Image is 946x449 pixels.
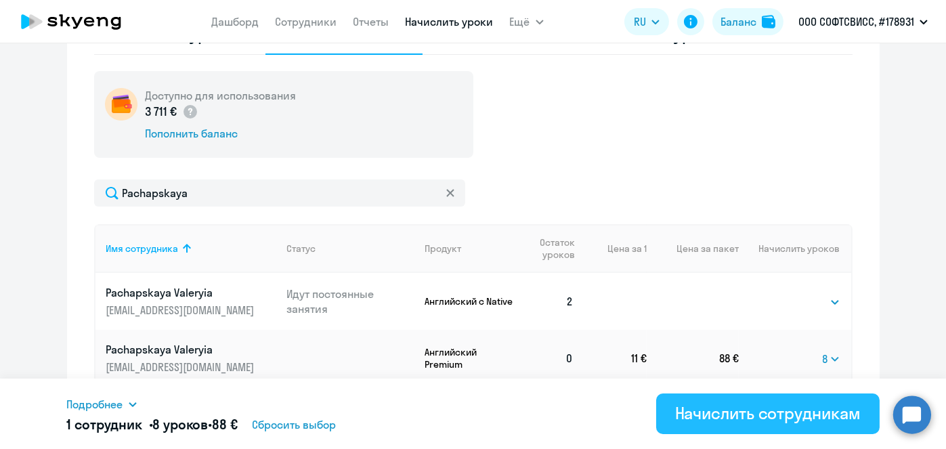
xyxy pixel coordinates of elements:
[94,179,465,207] input: Поиск по имени, email, продукту или статусу
[67,396,123,412] span: Подробнее
[212,416,237,433] span: 88 €
[634,14,646,30] span: RU
[425,242,516,255] div: Продукт
[527,236,575,261] span: Остаток уроков
[792,5,934,38] button: ООО СОФТСВИСС, #178931
[106,303,258,318] p: [EMAIL_ADDRESS][DOMAIN_NAME]
[739,224,851,273] th: Начислить уроков
[276,15,337,28] a: Сотрудники
[106,285,258,300] p: Pachapskaya Valeryia
[105,88,137,121] img: wallet-circle.png
[762,15,775,28] img: balance
[286,286,414,316] p: Идут постоянные занятия
[406,15,494,28] a: Начислить уроки
[106,342,258,357] p: Pachapskaya Valeryia
[146,126,297,141] div: Пополнить баланс
[212,15,259,28] a: Дашборд
[510,14,530,30] span: Ещё
[152,416,208,433] span: 8 уроков
[721,14,756,30] div: Баланс
[106,360,258,375] p: [EMAIL_ADDRESS][DOMAIN_NAME]
[584,330,647,387] td: 11 €
[425,346,516,370] p: Английский Premium
[106,342,276,375] a: Pachapskaya Valeryia[EMAIL_ADDRESS][DOMAIN_NAME]
[675,402,861,424] div: Начислить сотрудникам
[252,416,336,433] span: Сбросить выбор
[647,330,739,387] td: 88 €
[584,224,647,273] th: Цена за 1
[353,15,389,28] a: Отчеты
[712,8,783,35] button: Балансbalance
[106,285,276,318] a: Pachapskaya Valeryia[EMAIL_ADDRESS][DOMAIN_NAME]
[656,393,880,434] button: Начислить сотрудникам
[516,330,585,387] td: 0
[106,242,276,255] div: Имя сотрудника
[146,103,199,121] p: 3 711 €
[798,14,914,30] p: ООО СОФТСВИСС, #178931
[647,224,739,273] th: Цена за пакет
[67,415,238,434] h5: 1 сотрудник • •
[527,236,585,261] div: Остаток уроков
[425,295,516,307] p: Английский с Native
[425,242,461,255] div: Продукт
[286,242,316,255] div: Статус
[106,242,179,255] div: Имя сотрудника
[510,8,544,35] button: Ещё
[516,273,585,330] td: 2
[146,88,297,103] h5: Доступно для использования
[624,8,669,35] button: RU
[286,242,414,255] div: Статус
